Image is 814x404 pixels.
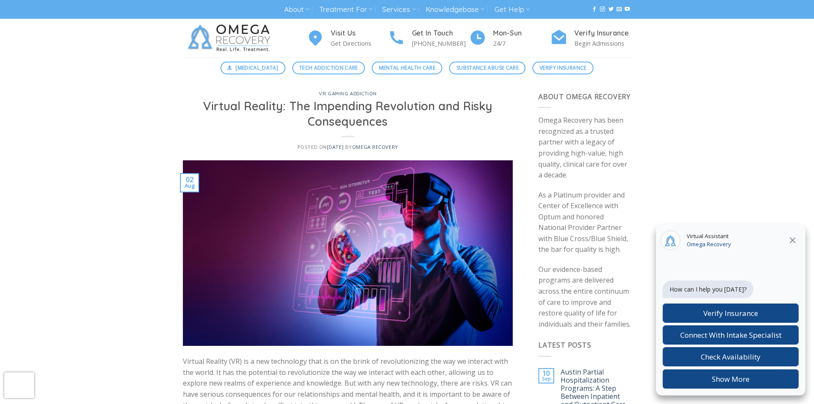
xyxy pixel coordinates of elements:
a: [DATE] [327,144,344,150]
h4: Get In Touch [412,28,469,39]
p: Omega Recovery has been recognized as a trusted partner with a legacy of providing high-value, hi... [538,115,632,181]
a: Mental Health Care [372,62,442,74]
a: Omega Recovery [352,144,398,150]
span: Mental Health Care [379,64,435,72]
a: Verify Insurance [532,62,594,74]
a: Follow on Instagram [600,6,605,12]
img: virtual reality and society [183,160,513,346]
a: Get In Touch [PHONE_NUMBER] [388,28,469,49]
a: Knowledgebase [426,2,485,18]
a: Visit Us Get Directions [307,28,388,49]
a: Services [382,2,416,18]
a: Send us an email [617,6,622,12]
h4: Verify Insurance [574,28,632,39]
h4: Mon-Sun [493,28,550,39]
a: About [284,2,309,18]
p: [PHONE_NUMBER] [412,38,469,48]
h1: Virtual Reality: The Impending Revolution and Risky Consequences [193,99,503,129]
span: [MEDICAL_DATA] [235,64,278,72]
span: About Omega Recovery [538,92,631,101]
span: Tech Addiction Care [299,64,358,72]
span: Verify Insurance [540,64,587,72]
span: Substance Abuse Care [456,64,519,72]
p: As a Platinum provider and Center of Excellence with Optum and honored National Provider Partner ... [538,190,632,256]
a: VR Gaming Addiction [319,91,376,97]
a: [MEDICAL_DATA] [220,62,285,74]
span: Latest Posts [538,340,591,350]
span: Posted on [297,144,344,150]
p: Begin Admissions [574,38,632,48]
iframe: reCAPTCHA [4,372,34,398]
p: 24/7 [493,38,550,48]
a: Get Help [494,2,530,18]
a: Treatment For [319,2,373,18]
a: Follow on Twitter [608,6,614,12]
p: Our evidence-based programs are delivered across the entire continuum of care to improve and rest... [538,264,632,330]
h4: Visit Us [331,28,388,39]
img: Omega Recovery [183,19,279,57]
p: Get Directions [331,38,388,48]
a: Tech Addiction Care [292,62,365,74]
span: by [345,144,398,150]
a: Follow on YouTube [625,6,630,12]
a: Follow on Facebook [592,6,597,12]
a: Substance Abuse Care [449,62,526,74]
a: Verify Insurance Begin Admissions [550,28,632,49]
